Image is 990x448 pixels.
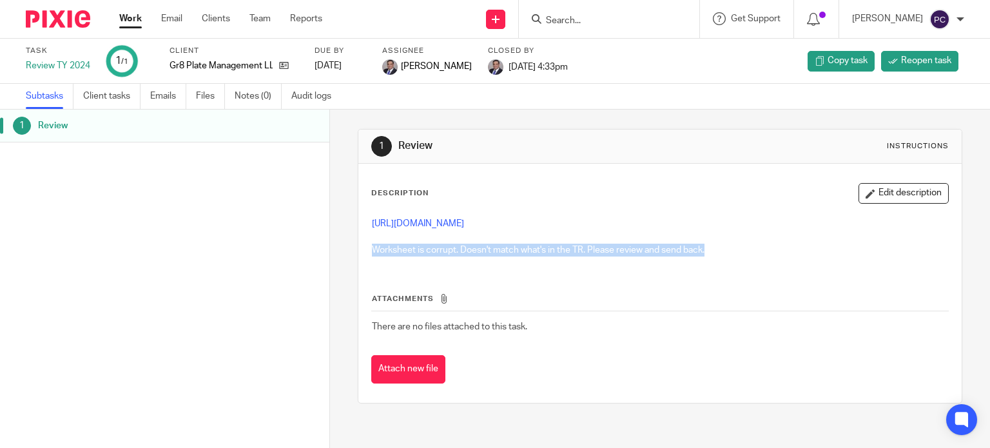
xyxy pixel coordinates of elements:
a: Audit logs [291,84,341,109]
a: Emails [150,84,186,109]
div: 1 [115,54,128,68]
div: 1 [371,136,392,157]
span: Reopen task [901,54,951,67]
p: [PERSON_NAME] [852,12,923,25]
h1: Review [38,116,224,135]
a: Team [249,12,271,25]
p: Description [371,188,429,199]
label: Assignee [382,46,472,56]
button: Edit description [859,183,949,204]
img: svg%3E [929,9,950,30]
a: Client tasks [83,84,141,109]
img: Pixie [26,10,90,28]
a: Notes (0) [235,84,282,109]
button: Attach new file [371,355,445,384]
label: Client [170,46,298,56]
span: [PERSON_NAME] [401,60,472,73]
label: Due by [315,46,366,56]
div: [DATE] [315,59,366,72]
a: Files [196,84,225,109]
a: Reopen task [881,51,958,72]
span: There are no files attached to this task. [372,322,527,331]
span: Attachments [372,295,434,302]
label: Task [26,46,90,56]
a: Reports [290,12,322,25]
label: Closed by [488,46,568,56]
span: Get Support [731,14,781,23]
h1: Review [398,139,687,153]
span: [DATE] 4:33pm [509,62,568,71]
a: Subtasks [26,84,73,109]
a: Work [119,12,142,25]
p: Gr8 Plate Management LLC [170,59,273,72]
small: /1 [121,58,128,65]
a: Copy task [808,51,875,72]
img: thumbnail_IMG_0720.jpg [382,59,398,75]
p: Worksheet is corrupt. Doesn't match what's in the TR. Please review and send back. [372,217,949,257]
a: Email [161,12,182,25]
img: thumbnail_IMG_0720.jpg [488,59,503,75]
div: 1 [13,117,31,135]
span: Copy task [828,54,868,67]
div: Instructions [887,141,949,151]
a: [URL][DOMAIN_NAME] [372,219,464,228]
input: Search [545,15,661,27]
a: Clients [202,12,230,25]
div: Review TY 2024 [26,59,90,72]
